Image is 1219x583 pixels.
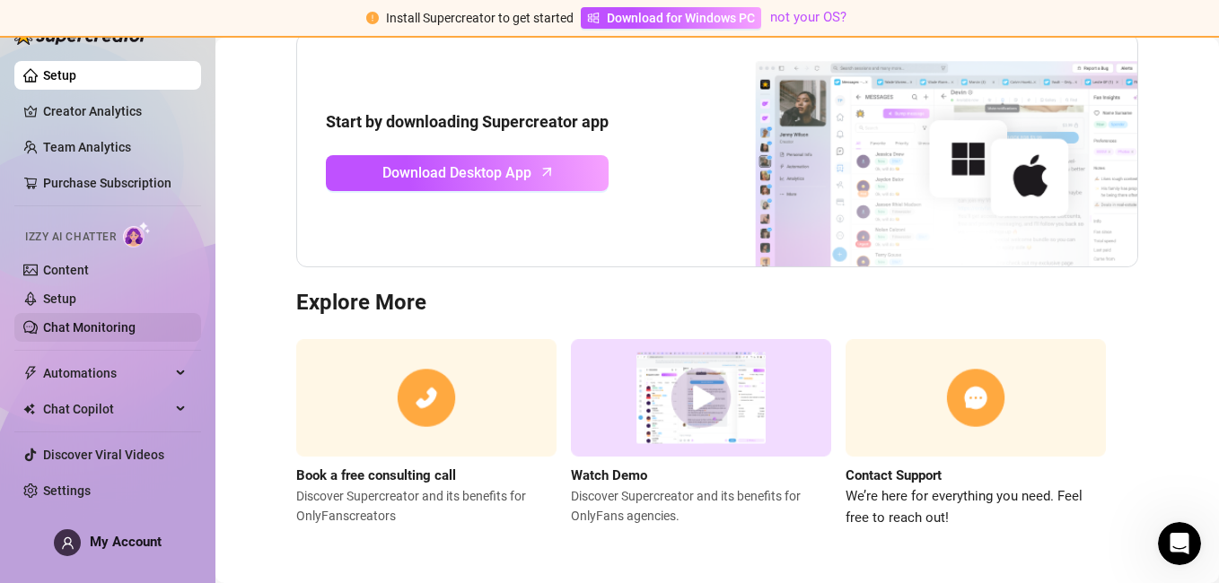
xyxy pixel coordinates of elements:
span: Download for Windows PC [607,8,755,28]
a: Purchase Subscription [43,176,171,190]
img: logo [36,36,156,60]
a: Team Analytics [43,140,131,154]
div: 📢 Join Our Telegram Channel [37,361,301,380]
span: thunderbolt [23,366,38,380]
span: Discover Supercreator and its benefits for OnlyFans agencies. [571,486,831,526]
span: Download Desktop App [382,161,531,184]
span: My Account [90,534,162,550]
h3: Explore More [296,289,1138,318]
span: Discover Supercreator and its benefits for OnlyFans creators [296,486,557,526]
img: download app [688,34,1137,267]
a: Setup [43,68,76,83]
a: Discover Viral Videos [43,448,164,462]
a: Watch DemoDiscover Supercreator and its benefits for OnlyFans agencies. [571,339,831,528]
strong: Start by downloading Supercreator app [326,112,609,131]
strong: Watch Demo [571,467,647,483]
a: Creator Analytics [43,97,187,126]
span: Install Supercreator to get started [386,11,574,25]
div: 🌟 Schedule a Demo [37,303,301,322]
a: 📢 Join Our Telegram Channel [26,354,333,387]
span: windows [587,12,600,24]
span: Messages [149,463,211,475]
a: Book a free consulting callDiscover Supercreator and its benefits for OnlyFanscreators [296,339,557,528]
img: supercreator demo [571,339,831,457]
span: Izzy AI Chatter [25,229,116,246]
div: Send us a message [37,226,300,245]
img: consulting call [296,339,557,457]
div: Send us a messageWe typically reply in a few hours [18,211,341,279]
a: Chat Monitoring [43,320,136,335]
a: not your OS? [770,9,846,25]
a: Setup [43,291,76,306]
strong: Contact Support [846,467,942,483]
span: We’re here for everything you need. Feel free to reach out! [846,486,1106,528]
a: Content [43,263,89,277]
span: Help [285,463,313,475]
button: Messages [119,418,239,490]
div: We typically reply in a few hours [37,245,300,264]
span: Home [39,463,80,475]
p: How can we help? [36,158,323,188]
span: Chat Copilot [43,395,171,423]
a: Settings [43,483,91,498]
a: Download for Windows PC [581,7,761,29]
iframe: Intercom live chat [1158,522,1201,565]
strong: Book a free consulting call [296,467,456,483]
span: arrow-up [537,161,557,182]
div: Close [309,29,341,61]
span: user [61,536,75,550]
img: Profile image for Giselle [192,29,228,65]
div: Profile image for Tanya [226,29,262,65]
span: exclamation-circle [366,12,379,24]
img: contact support [846,339,1106,457]
span: Automations [43,359,171,387]
img: AI Chatter [123,222,151,248]
button: Help [240,418,359,490]
div: Profile image for Nir [260,29,296,65]
img: Chat Copilot [23,403,35,415]
a: Download Desktop Apparrow-up [326,155,609,191]
p: Hi there 👋 [36,127,323,158]
a: 🌟 Schedule a Demo [26,296,333,329]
